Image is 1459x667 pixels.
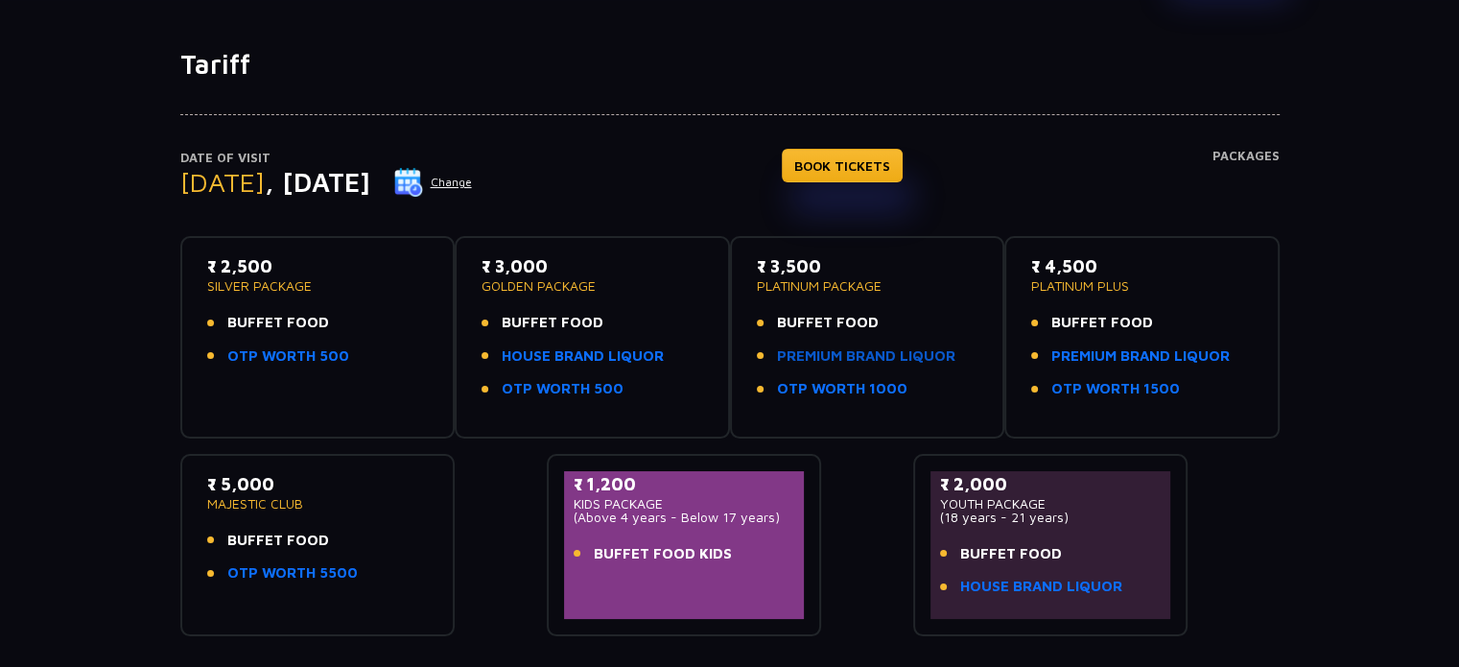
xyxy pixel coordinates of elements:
[777,312,879,334] span: BUFFET FOOD
[180,48,1280,81] h1: Tariff
[180,149,473,168] p: Date of Visit
[1051,312,1153,334] span: BUFFET FOOD
[1031,253,1253,279] p: ₹ 4,500
[482,279,703,293] p: GOLDEN PACKAGE
[574,511,795,524] p: (Above 4 years - Below 17 years)
[227,530,329,552] span: BUFFET FOOD
[574,471,795,497] p: ₹ 1,200
[940,497,1162,511] p: YOUTH PACKAGE
[960,543,1062,565] span: BUFFET FOOD
[207,497,429,511] p: MAJESTIC CLUB
[1051,345,1230,368] a: PREMIUM BRAND LIQUOR
[1051,378,1180,400] a: OTP WORTH 1500
[1212,149,1280,218] h4: Packages
[227,312,329,334] span: BUFFET FOOD
[180,166,265,198] span: [DATE]
[757,253,978,279] p: ₹ 3,500
[502,312,603,334] span: BUFFET FOOD
[777,345,955,368] a: PREMIUM BRAND LIQUOR
[777,378,907,400] a: OTP WORTH 1000
[594,543,732,565] span: BUFFET FOOD KIDS
[782,149,903,182] a: BOOK TICKETS
[940,511,1162,524] p: (18 years - 21 years)
[393,167,473,198] button: Change
[265,166,370,198] span: , [DATE]
[1031,279,1253,293] p: PLATINUM PLUS
[960,576,1122,598] a: HOUSE BRAND LIQUOR
[207,253,429,279] p: ₹ 2,500
[227,562,358,584] a: OTP WORTH 5500
[482,253,703,279] p: ₹ 3,000
[227,345,349,368] a: OTP WORTH 500
[574,497,795,511] p: KIDS PACKAGE
[502,345,664,368] a: HOUSE BRAND LIQUOR
[940,471,1162,497] p: ₹ 2,000
[207,471,429,497] p: ₹ 5,000
[757,279,978,293] p: PLATINUM PACKAGE
[207,279,429,293] p: SILVER PACKAGE
[502,378,624,400] a: OTP WORTH 500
